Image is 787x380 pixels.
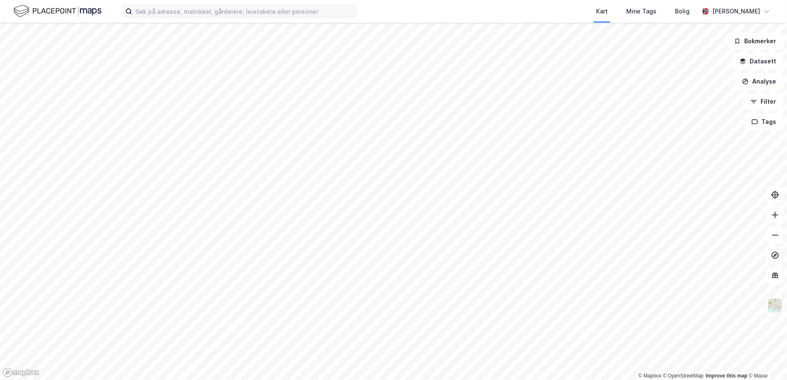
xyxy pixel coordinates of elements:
iframe: Chat Widget [745,340,787,380]
button: Analyse [735,73,784,90]
input: Søk på adresse, matrikkel, gårdeiere, leietakere eller personer [132,5,356,18]
button: Tags [745,113,784,130]
div: Bolig [675,6,690,16]
button: Filter [743,93,784,110]
a: Improve this map [706,373,748,379]
img: Z [767,298,783,314]
a: Mapbox homepage [3,368,39,377]
div: Mine Tags [626,6,656,16]
button: Bokmerker [727,33,784,50]
img: logo.f888ab2527a4732fd821a326f86c7f29.svg [13,4,102,18]
div: Kontrollprogram for chat [745,340,787,380]
a: OpenStreetMap [663,373,704,379]
div: Kart [596,6,608,16]
a: Mapbox [638,373,661,379]
button: Datasett [732,53,784,70]
div: [PERSON_NAME] [712,6,760,16]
